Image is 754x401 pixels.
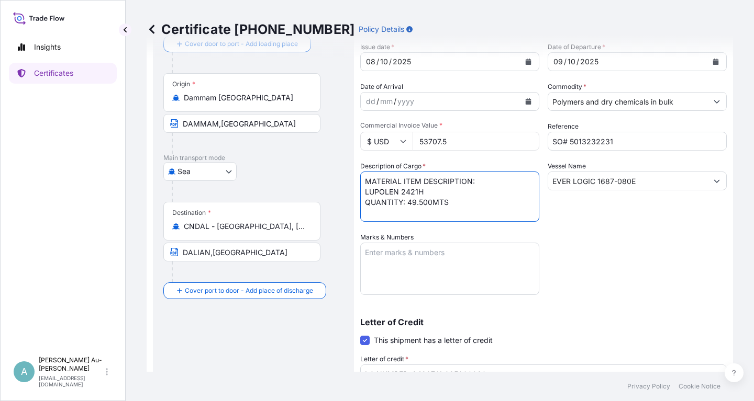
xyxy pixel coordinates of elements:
[548,161,586,171] label: Vessel Name
[9,63,117,84] a: Certificates
[576,55,579,68] div: /
[9,37,117,58] a: Insights
[163,162,237,181] button: Select transport
[172,80,195,88] div: Origin
[184,93,307,103] input: Origin
[520,53,537,70] button: Calendar
[178,166,191,177] span: Sea
[163,114,320,133] input: Text to appear on certificate
[360,121,539,130] span: Commercial Invoice Value
[360,171,539,222] textarea: ITEM DESCRIPTION: LUPOLEN 2421H QUANTITY: 49.500MTS
[360,354,408,364] label: Letter of credit
[359,24,404,35] p: Policy Details
[376,95,379,108] div: /
[147,21,354,38] p: Certificate [PHONE_NUMBER]
[552,55,564,68] div: day,
[579,55,600,68] div: year,
[520,93,537,110] button: Calendar
[413,132,539,151] input: Enter amount
[39,356,104,373] p: [PERSON_NAME] Au-[PERSON_NAME]
[163,154,343,162] p: Main transport mode
[34,42,61,52] p: Insights
[184,221,307,232] input: Destination
[34,68,73,78] p: Certificates
[389,55,392,68] div: /
[376,55,379,68] div: /
[360,82,403,92] span: Date of Arrival
[707,53,724,70] button: Calendar
[39,375,104,387] p: [EMAIL_ADDRESS][DOMAIN_NAME]
[564,55,567,68] div: /
[365,55,376,68] div: day,
[548,92,707,111] input: Type to search commodity
[396,95,415,108] div: year,
[548,82,586,92] label: Commodity
[163,282,326,299] button: Cover port to door - Add place of discharge
[707,171,726,190] button: Show suggestions
[379,95,394,108] div: month,
[163,243,320,261] input: Text to appear on certificate
[679,382,720,391] a: Cookie Notice
[360,161,426,171] label: Description of Cargo
[548,132,727,151] input: Enter booking reference
[374,335,493,346] span: This shipment has a letter of credit
[365,95,376,108] div: day,
[627,382,670,391] a: Privacy Policy
[21,366,27,377] span: A
[707,92,726,111] button: Show suggestions
[567,55,576,68] div: month,
[172,209,211,217] div: Destination
[394,95,396,108] div: /
[360,318,727,326] p: Letter of Credit
[548,121,579,132] label: Reference
[392,55,412,68] div: year,
[548,171,707,190] input: Type to search vessel name or IMO
[360,232,414,243] label: Marks & Numbers
[185,285,313,296] span: Cover port to door - Add place of discharge
[379,55,389,68] div: month,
